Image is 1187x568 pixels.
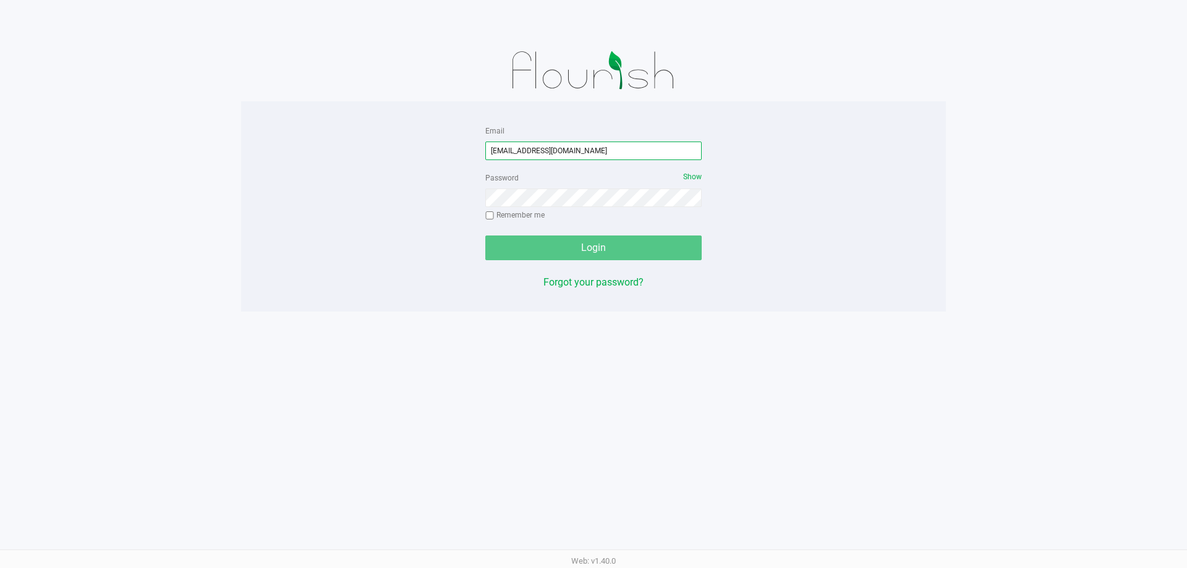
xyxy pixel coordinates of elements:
label: Password [485,172,519,184]
label: Remember me [485,210,545,221]
input: Remember me [485,211,494,220]
button: Forgot your password? [543,275,644,290]
span: Web: v1.40.0 [571,556,616,566]
span: Show [683,172,702,181]
label: Email [485,125,504,137]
